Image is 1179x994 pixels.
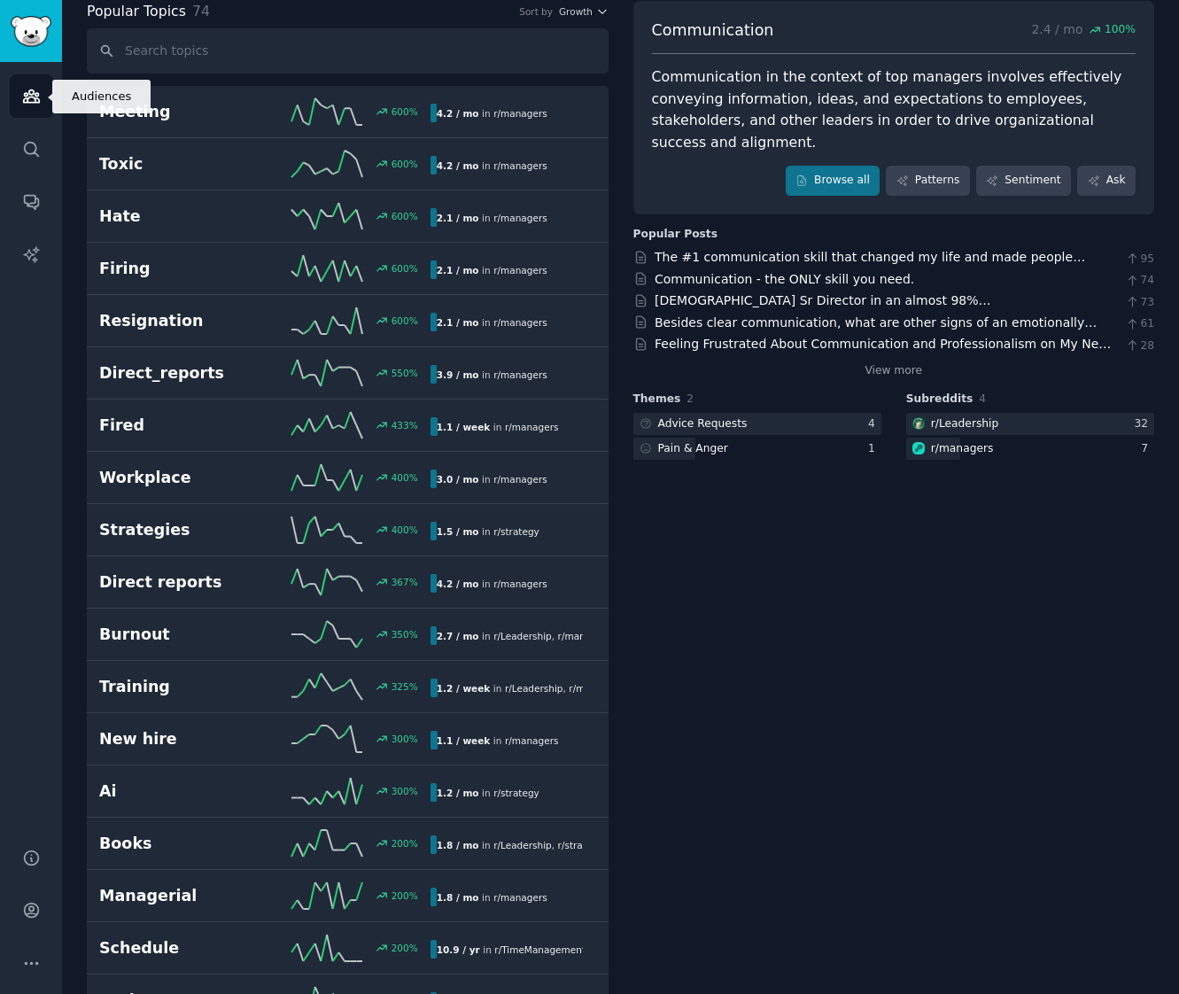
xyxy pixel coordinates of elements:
div: Communication in the context of top managers involves effectively conveying information, ideas, a... [652,66,1136,153]
a: New hire300%1.1 / weekin r/managers [87,713,609,765]
div: 7 [1141,441,1154,457]
div: Sort by [519,5,553,18]
div: 600 % [392,210,418,222]
div: 200 % [392,889,418,902]
a: Ask [1077,166,1136,196]
h2: Firing [99,258,265,280]
div: in [430,574,554,593]
b: 1.8 / mo [437,892,479,903]
b: 1.8 / mo [437,840,479,850]
div: 550 % [392,367,418,379]
a: Communication - the ONLY skill you need. [655,272,914,286]
a: Direct reports367%4.2 / moin r/managers [87,556,609,609]
b: 1.2 / mo [437,788,479,798]
a: Browse all [786,166,880,196]
b: 2.7 / mo [437,631,479,641]
a: Patterns [886,166,969,196]
h2: Fired [99,415,265,437]
a: Besides clear communication, what are other signs of an emotionally intelligent leader? [655,315,1097,348]
span: r/ managers [505,422,559,432]
a: Leadershipr/Leadership32 [906,413,1154,435]
div: in [430,313,554,331]
a: Sentiment [976,166,1071,196]
div: in [430,783,546,802]
a: Strategies400%1.5 / moin r/strategy [87,504,609,556]
span: 95 [1125,252,1154,268]
a: Workplace400%3.0 / moin r/managers [87,452,609,504]
span: 73 [1125,295,1154,311]
h2: Managerial [99,885,265,907]
button: Growth [559,5,609,18]
h2: Schedule [99,937,265,959]
a: [DEMOGRAPHIC_DATA] Sr Director in an almost 98% [DEMOGRAPHIC_DATA] company. Communication advice. [655,293,1009,326]
a: Hate600%2.1 / moin r/managers [87,190,609,243]
span: , [552,631,555,641]
div: 400 % [392,471,418,484]
a: Resignation600%2.1 / moin r/managers [87,295,609,347]
div: in [430,679,584,697]
span: r/ managers [493,369,547,380]
a: Ai300%1.2 / moin r/strategy [87,765,609,818]
b: 1.1 / week [437,735,491,746]
a: Training325%1.2 / weekin r/Leadership,r/managers [87,661,609,713]
div: 32 [1134,416,1154,432]
div: in [430,522,546,540]
a: Fired433%1.1 / weekin r/managers [87,400,609,452]
a: Feeling Frustrated About Communication and Professionalism on My New Team [655,337,1111,369]
span: r/ managers [493,213,547,223]
span: , [563,683,566,694]
div: in [430,260,554,279]
b: 3.0 / mo [437,474,479,485]
h2: Hate [99,206,265,228]
div: 300 % [392,785,418,797]
div: in [430,208,554,227]
div: Pain & Anger [658,441,728,457]
span: r/ managers [505,735,559,746]
div: r/ Leadership [931,416,999,432]
div: in [430,888,554,906]
b: 2.1 / mo [437,213,479,223]
b: 2.1 / mo [437,265,479,276]
b: 1.1 / week [437,422,491,432]
img: managers [912,442,925,454]
div: 325 % [392,680,418,693]
h2: Ai [99,780,265,803]
div: in [430,940,584,959]
a: managersr/managers7 [906,438,1154,460]
a: Burnout350%2.7 / moin r/Leadership,r/managers [87,609,609,661]
span: Growth [559,5,593,18]
div: 200 % [392,837,418,850]
div: in [430,156,554,175]
h2: Burnout [99,624,265,646]
div: in [430,104,554,122]
div: 4 [868,416,881,432]
div: 600 % [392,315,418,327]
span: Popular Topics [87,1,186,23]
div: 350 % [392,628,418,641]
b: 1.5 / mo [437,526,479,537]
h2: Meeting [99,101,265,123]
span: r/ Leadership [493,631,552,641]
b: 4.2 / mo [437,108,479,119]
p: 2.4 / mo [1031,19,1136,42]
div: Popular Posts [633,227,718,243]
span: r/ managers [493,317,547,328]
span: r/ managers [493,108,547,119]
a: Toxic600%4.2 / moin r/managers [87,138,609,190]
div: 600 % [392,158,418,170]
span: 74 [192,3,210,19]
b: 10.9 / yr [437,944,480,955]
div: 1 [868,441,881,457]
span: Communication [652,19,774,42]
div: in [430,835,584,854]
span: r/ managers [493,474,547,485]
b: 4.2 / mo [437,579,479,589]
span: r/ Leadership [505,683,563,694]
div: Advice Requests [658,416,748,432]
span: 100 % [1105,22,1136,38]
b: 4.2 / mo [437,160,479,171]
div: in [430,470,554,488]
div: in [430,626,584,645]
div: 400 % [392,524,418,536]
span: 4 [979,392,986,405]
